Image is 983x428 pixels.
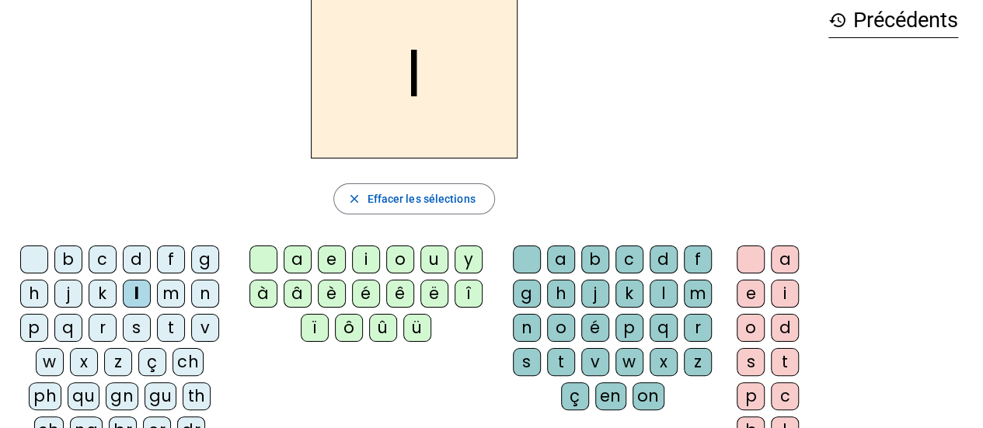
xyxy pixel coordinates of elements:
div: ê [386,280,414,308]
div: z [104,348,132,376]
div: x [70,348,98,376]
div: c [771,382,799,410]
div: on [633,382,664,410]
div: t [771,348,799,376]
div: n [513,314,541,342]
div: f [684,245,712,273]
div: o [737,314,765,342]
div: j [581,280,609,308]
div: l [650,280,678,308]
div: l [123,280,151,308]
div: k [615,280,643,308]
div: î [455,280,483,308]
div: é [352,280,380,308]
div: è [318,280,346,308]
div: s [123,314,151,342]
div: q [54,314,82,342]
div: e [737,280,765,308]
div: g [191,245,219,273]
div: w [36,348,64,376]
div: v [581,348,609,376]
div: s [737,348,765,376]
div: q [650,314,678,342]
div: t [157,314,185,342]
div: v [191,314,219,342]
div: à [249,280,277,308]
div: t [547,348,575,376]
div: i [771,280,799,308]
div: f [157,245,185,273]
div: a [547,245,575,273]
div: r [89,314,117,342]
div: r [684,314,712,342]
div: p [737,382,765,410]
div: i [352,245,380,273]
div: u [420,245,448,273]
div: c [89,245,117,273]
div: s [513,348,541,376]
div: o [547,314,575,342]
div: d [650,245,678,273]
div: gu [145,382,176,410]
div: m [157,280,185,308]
div: h [547,280,575,308]
div: w [615,348,643,376]
div: qu [68,382,99,410]
div: h [20,280,48,308]
div: o [386,245,414,273]
div: ë [420,280,448,308]
div: p [615,314,643,342]
mat-icon: history [828,11,847,30]
div: z [684,348,712,376]
div: ch [173,348,204,376]
div: k [89,280,117,308]
div: ü [403,314,431,342]
div: j [54,280,82,308]
div: b [54,245,82,273]
span: Effacer les sélections [367,190,475,208]
div: x [650,348,678,376]
div: ç [138,348,166,376]
div: d [771,314,799,342]
h3: Précédents [828,3,958,38]
button: Effacer les sélections [333,183,494,214]
div: g [513,280,541,308]
div: a [284,245,312,273]
div: c [615,245,643,273]
div: é [581,314,609,342]
div: m [684,280,712,308]
div: gn [106,382,138,410]
div: en [595,382,626,410]
div: ç [561,382,589,410]
div: n [191,280,219,308]
div: ô [335,314,363,342]
div: a [771,245,799,273]
div: d [123,245,151,273]
div: e [318,245,346,273]
div: p [20,314,48,342]
div: y [455,245,483,273]
mat-icon: close [347,192,361,206]
div: th [183,382,211,410]
div: ph [29,382,61,410]
div: â [284,280,312,308]
div: ï [301,314,329,342]
div: b [581,245,609,273]
div: û [369,314,397,342]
